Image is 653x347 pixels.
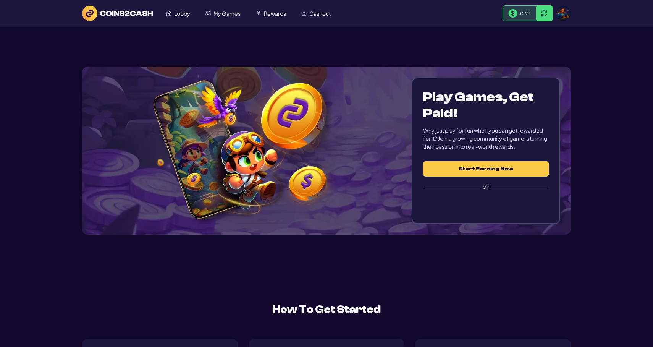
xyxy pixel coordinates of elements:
[520,10,530,16] span: 0.27
[309,11,331,16] span: Cashout
[264,11,286,16] span: Rewards
[508,9,517,18] img: Money Bill
[82,302,571,318] h2: How To Get Started
[423,161,549,177] button: Start Earning Now
[294,6,338,21] a: Cashout
[82,6,153,21] img: logo text
[174,11,190,16] span: Lobby
[166,11,171,16] img: Lobby
[556,6,571,21] img: avatar
[198,6,248,21] a: My Games
[256,11,261,16] img: Rewards
[423,177,549,197] label: or
[158,6,198,21] a: Lobby
[423,126,549,151] div: Why just play for fun when you can get rewarded for it? Join a growing community of gamers turnin...
[423,89,549,121] h1: Play Games, Get Paid!
[248,6,294,21] a: Rewards
[301,11,307,16] img: Cashout
[419,196,553,213] iframe: Sign in with Google Button
[205,11,211,16] img: My Games
[213,11,241,16] span: My Games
